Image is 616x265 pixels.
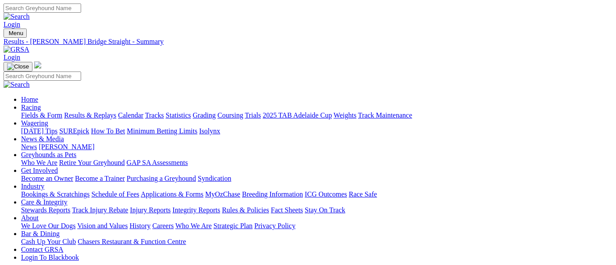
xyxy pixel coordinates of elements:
[145,111,164,119] a: Tracks
[64,111,116,119] a: Results & Replays
[305,190,347,198] a: ICG Outcomes
[21,190,612,198] div: Industry
[349,190,377,198] a: Race Safe
[21,151,76,158] a: Greyhounds as Pets
[127,175,196,182] a: Purchasing a Greyhound
[334,111,356,119] a: Weights
[4,62,32,72] button: Toggle navigation
[78,238,186,245] a: Chasers Restaurant & Function Centre
[127,127,197,135] a: Minimum Betting Limits
[175,222,212,229] a: Who We Are
[358,111,412,119] a: Track Maintenance
[21,143,612,151] div: News & Media
[21,96,38,103] a: Home
[21,246,63,253] a: Contact GRSA
[263,111,332,119] a: 2025 TAB Adelaide Cup
[91,127,125,135] a: How To Bet
[222,206,269,214] a: Rules & Policies
[4,38,612,46] a: Results - [PERSON_NAME] Bridge Straight - Summary
[21,111,62,119] a: Fields & Form
[214,222,253,229] a: Strategic Plan
[199,127,220,135] a: Isolynx
[4,81,30,89] img: Search
[172,206,220,214] a: Integrity Reports
[21,238,612,246] div: Bar & Dining
[305,206,345,214] a: Stay On Track
[21,254,79,261] a: Login To Blackbook
[21,104,41,111] a: Racing
[21,230,60,237] a: Bar & Dining
[118,111,143,119] a: Calendar
[21,198,68,206] a: Care & Integrity
[4,29,27,38] button: Toggle navigation
[21,175,73,182] a: Become an Owner
[242,190,303,198] a: Breeding Information
[34,61,41,68] img: logo-grsa-white.png
[21,111,612,119] div: Racing
[21,119,48,127] a: Wagering
[59,159,125,166] a: Retire Your Greyhound
[21,183,44,190] a: Industry
[205,190,240,198] a: MyOzChase
[77,222,128,229] a: Vision and Values
[271,206,303,214] a: Fact Sheets
[152,222,174,229] a: Careers
[245,111,261,119] a: Trials
[21,214,39,222] a: About
[75,175,125,182] a: Become a Trainer
[21,143,37,150] a: News
[21,175,612,183] div: Get Involved
[254,222,296,229] a: Privacy Policy
[21,167,58,174] a: Get Involved
[198,175,231,182] a: Syndication
[9,30,23,36] span: Menu
[4,46,29,54] img: GRSA
[21,238,76,245] a: Cash Up Your Club
[129,222,150,229] a: History
[39,143,94,150] a: [PERSON_NAME]
[59,127,89,135] a: SUREpick
[72,206,128,214] a: Track Injury Rebate
[21,159,612,167] div: Greyhounds as Pets
[21,222,612,230] div: About
[21,206,612,214] div: Care & Integrity
[217,111,243,119] a: Coursing
[7,63,29,70] img: Close
[21,135,64,143] a: News & Media
[4,13,30,21] img: Search
[4,21,20,28] a: Login
[21,127,612,135] div: Wagering
[130,206,171,214] a: Injury Reports
[141,190,203,198] a: Applications & Forms
[4,72,81,81] input: Search
[21,127,57,135] a: [DATE] Tips
[4,4,81,13] input: Search
[193,111,216,119] a: Grading
[21,222,75,229] a: We Love Our Dogs
[91,190,139,198] a: Schedule of Fees
[127,159,188,166] a: GAP SA Assessments
[21,206,70,214] a: Stewards Reports
[21,190,89,198] a: Bookings & Scratchings
[4,54,20,61] a: Login
[21,159,57,166] a: Who We Are
[166,111,191,119] a: Statistics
